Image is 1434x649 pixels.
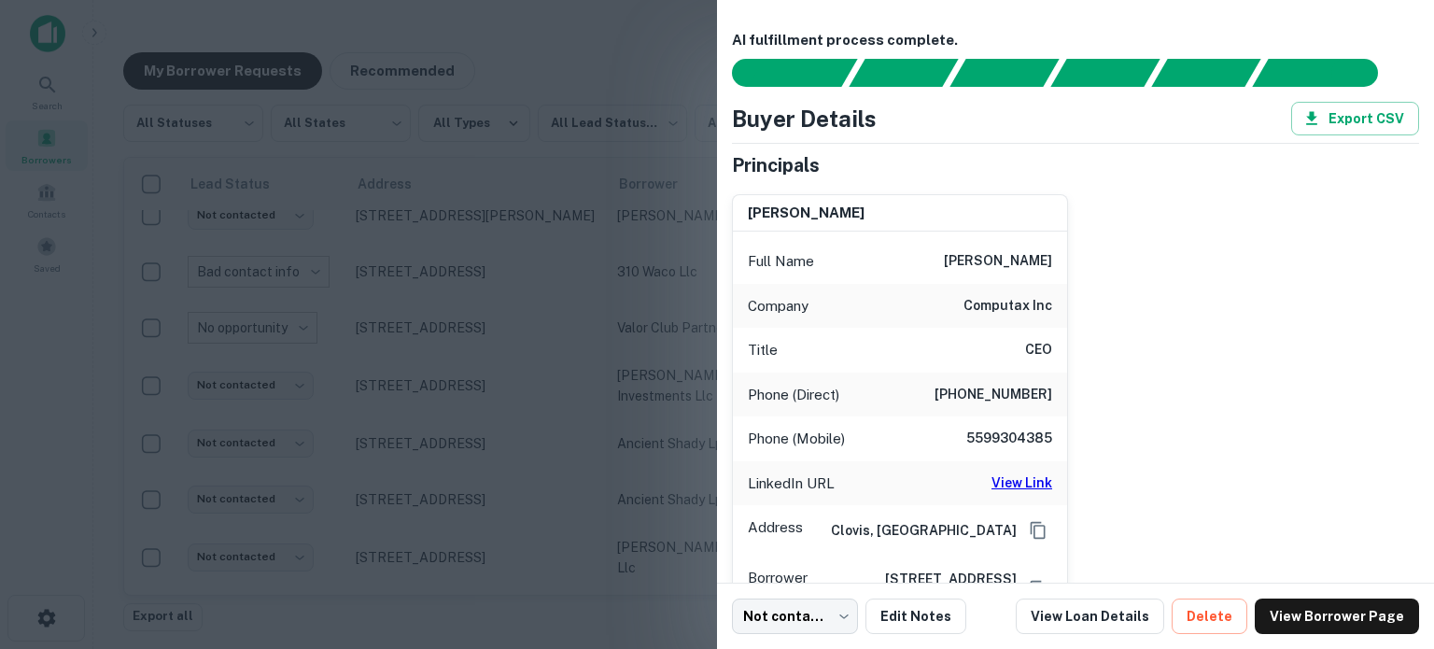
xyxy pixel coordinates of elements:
[1025,339,1052,361] h6: CEO
[748,516,803,544] p: Address
[991,473,1052,493] h6: View Link
[732,599,858,634] div: Not contacted
[1151,59,1260,87] div: Principals found, still searching for contact information. This may take time...
[935,384,1052,406] h6: [PHONE_NUMBER]
[865,599,966,634] button: Edit Notes
[748,428,845,450] p: Phone (Mobile)
[1255,599,1419,634] a: View Borrower Page
[748,339,778,361] p: Title
[732,151,820,179] h5: Principals
[748,473,835,495] p: LinkedIn URL
[940,428,1052,450] h6: 5599304385
[748,384,839,406] p: Phone (Direct)
[1291,102,1419,135] button: Export CSV
[1016,599,1164,634] a: View Loan Details
[748,250,814,273] p: Full Name
[732,30,1419,51] h6: AI fulfillment process complete.
[816,520,1017,541] h6: Clovis, [GEOGRAPHIC_DATA]
[748,567,834,611] p: Borrower Address
[1024,516,1052,544] button: Copy Address
[841,569,1017,610] a: [STREET_ADDRESS][PERSON_NAME]
[1172,599,1247,634] button: Delete
[849,59,958,87] div: Your request is received and processing...
[1341,500,1434,589] iframe: Chat Widget
[732,102,877,135] h4: Buyer Details
[748,295,808,317] p: Company
[710,59,850,87] div: Sending borrower request to AI...
[1253,59,1400,87] div: AI fulfillment process complete.
[963,295,1052,317] h6: computax inc
[991,473,1052,495] a: View Link
[748,203,865,224] h6: [PERSON_NAME]
[1024,575,1052,603] button: Copy Address
[1050,59,1160,87] div: Principals found, AI now looking for contact information...
[949,59,1059,87] div: Documents found, AI parsing details...
[944,250,1052,273] h6: [PERSON_NAME]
